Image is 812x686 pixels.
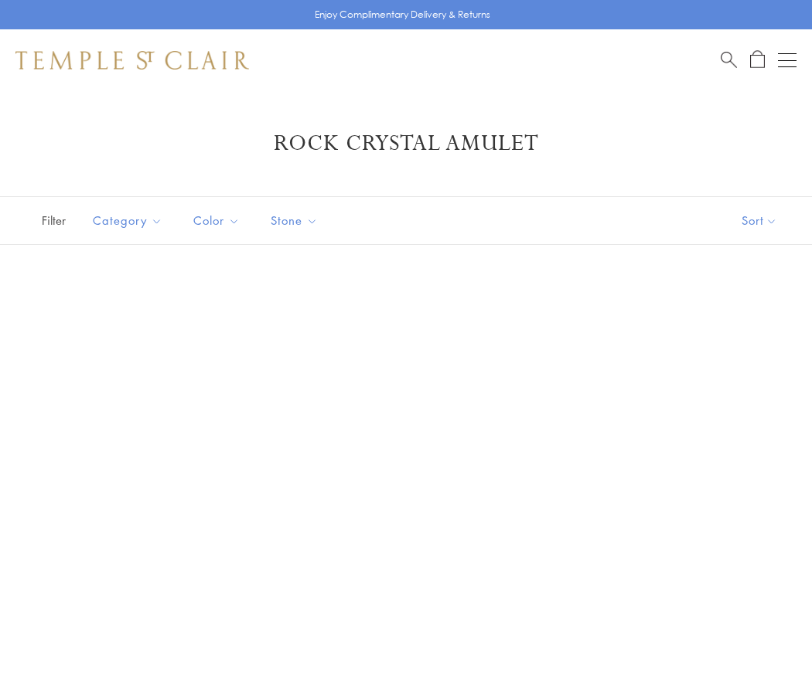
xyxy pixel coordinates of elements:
[186,211,251,230] span: Color
[778,51,797,70] button: Open navigation
[39,130,773,158] h1: Rock Crystal Amulet
[182,203,251,238] button: Color
[750,50,765,70] a: Open Shopping Bag
[259,203,329,238] button: Stone
[81,203,174,238] button: Category
[85,211,174,230] span: Category
[707,197,812,244] button: Show sort by
[315,7,490,22] p: Enjoy Complimentary Delivery & Returns
[15,51,249,70] img: Temple St. Clair
[721,50,737,70] a: Search
[263,211,329,230] span: Stone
